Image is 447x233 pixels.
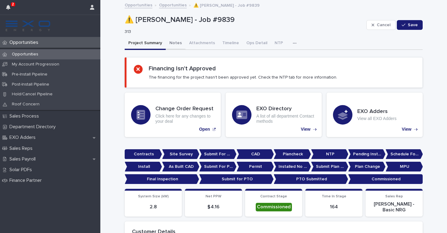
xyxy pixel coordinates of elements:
[7,156,40,162] p: Sales Payroll
[7,92,57,97] p: Hold/Cancel Pipeline
[7,167,37,173] p: Solar PDFs
[7,124,61,130] p: Department Directory
[125,149,162,159] p: Contracts
[162,149,199,159] p: Site Survey
[397,20,423,30] button: Save
[128,204,178,210] p: 2.8
[256,106,315,112] h3: EXO Directory
[274,174,348,184] p: PTO Submitted
[162,162,199,172] p: As Built CAD
[199,127,210,132] p: Open
[7,146,37,151] p: Sales Reps
[348,162,386,172] p: Plan Change
[159,1,187,8] a: Opportunities
[237,162,274,172] p: Permit
[6,4,14,15] div: 2
[155,106,214,112] h3: Change Order Request
[301,127,310,132] p: View
[327,93,423,137] a: View
[125,16,364,24] p: ⚠️ [PERSON_NAME] - Job #9839
[149,75,337,80] p: The financing for the project hasn't been approved yet. Check the NTP tab for more information.
[348,174,423,184] p: Commissioned
[166,37,185,50] button: Notes
[322,195,346,198] span: Time In Stage
[199,149,237,159] p: Submit For CAD
[377,23,390,27] span: Cancel
[369,201,419,213] p: [PERSON_NAME] - Basic NRG
[408,23,418,27] span: Save
[260,195,287,198] span: Contract Stage
[386,149,423,159] p: Schedule For Install
[402,127,411,132] p: View
[199,174,274,184] p: Submit for PTO
[366,20,396,30] button: Cancel
[185,37,219,50] button: Attachments
[125,1,152,8] a: Opportunities
[311,162,348,172] p: Submit Plan Change
[7,135,40,140] p: EXO Adders
[7,40,43,45] p: Opportunities
[243,37,271,50] button: Ops Detail
[206,195,221,198] span: Net PPW
[256,203,292,211] div: Commissioned
[357,108,397,115] h3: EXO Adders
[7,113,44,119] p: Sales Process
[256,114,315,124] p: A list of all department Contact methods
[271,37,287,50] button: NTP
[357,116,397,121] p: View all EXO Adders
[311,149,348,159] p: NTP
[125,29,362,34] p: 313
[125,93,221,137] a: Open
[348,149,386,159] p: Pending Install Task
[7,102,44,107] p: Roof Concern
[7,82,54,87] p: Post-Install Pipeline
[5,20,51,32] img: FKS5r6ZBThi8E5hshIGi
[7,62,64,67] p: My Account Progression
[7,178,47,183] p: Finance Partner
[274,162,311,172] p: Installed No Permit
[7,52,43,57] p: Opportunities
[138,195,169,198] span: System Size (kW)
[219,37,243,50] button: Timeline
[12,2,14,6] p: 2
[125,162,162,172] p: Install
[237,149,274,159] p: CAD
[125,37,166,50] button: Project Summary
[125,174,199,184] p: Final Inspection
[274,149,311,159] p: Plancheck
[309,204,359,210] p: 164
[149,65,216,72] h2: Financing Isn't Approved
[7,72,52,77] p: Pre-Install Pipeline
[385,195,403,198] span: Sales Rep
[226,93,322,137] a: View
[193,2,260,8] p: ⚠️ [PERSON_NAME] - Job #9839
[189,204,238,210] p: $ 4.16
[199,162,237,172] p: Submit For Permit
[155,114,214,124] p: Click here for any changes to your deal
[386,162,423,172] p: MPU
